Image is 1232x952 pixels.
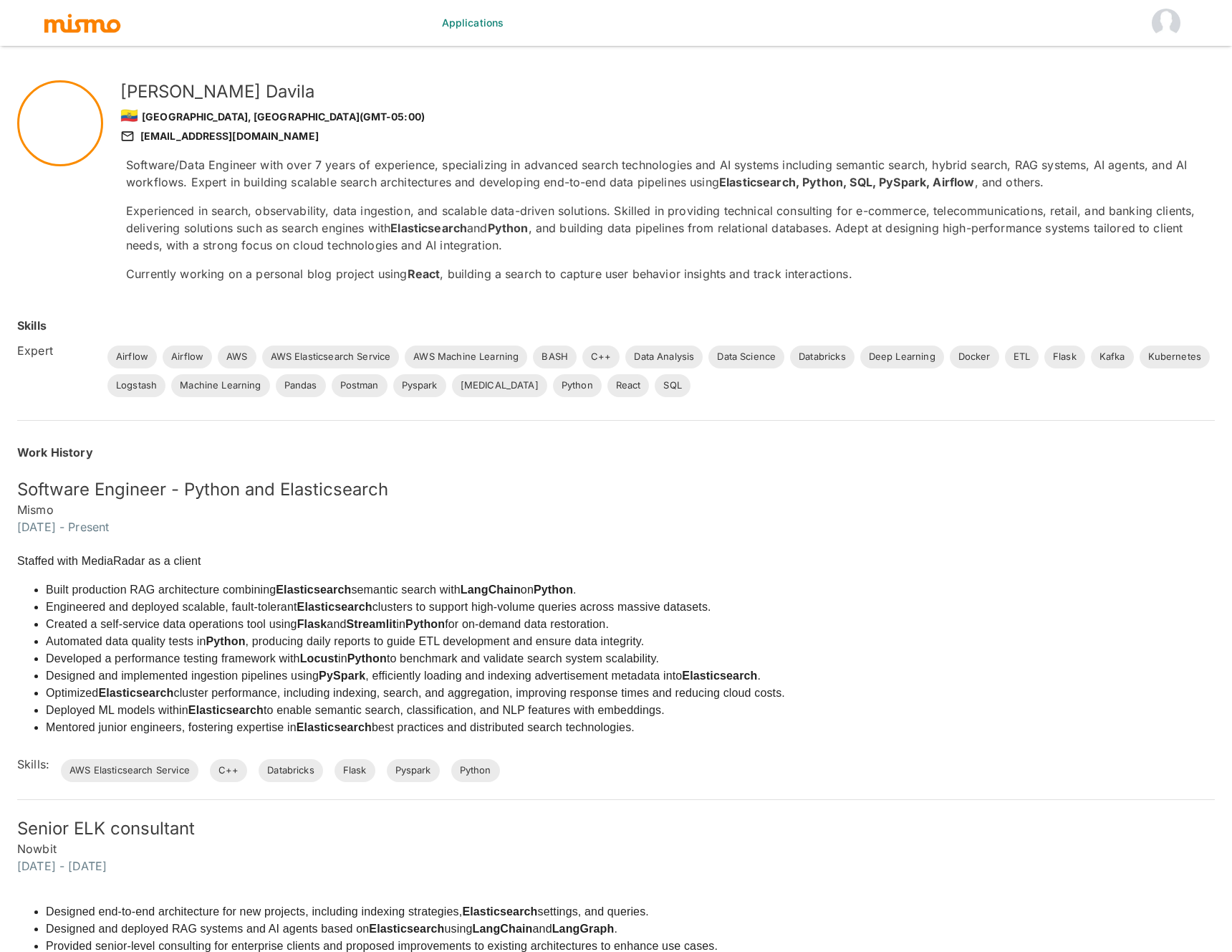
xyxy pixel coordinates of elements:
strong: Elasticsearch [682,670,757,682]
span: AWS [218,350,256,364]
li: Automated data quality tests in , producing daily reports to guide ETL development and ensure dat... [46,633,785,650]
h6: Skills [17,317,47,334]
li: Created a self-service data operations tool using and in for on-demand data restoration. [46,616,785,633]
img: undefined [1152,9,1180,37]
strong: LangChain [473,923,533,935]
strong: PySpark [319,670,365,682]
h6: Expert [17,342,96,359]
div: [GEOGRAPHIC_DATA], [GEOGRAPHIC_DATA] (GMT-05:00) [120,103,1215,128]
strong: LangGraph [552,923,615,935]
span: Docker [950,350,999,364]
span: Pyspark [387,763,440,778]
span: Kubernetes [1140,350,1211,364]
h6: Nowbit [17,840,1215,857]
li: Engineered and deployed scalable, fault-tolerant clusters to support high-volume queries across m... [46,599,785,616]
strong: Elasticsearch [390,221,467,235]
span: C++ [210,763,247,778]
strong: Elasticsearch [369,923,444,935]
span: AWS Elasticsearch Service [61,763,198,778]
span: Postman [332,379,388,393]
span: Python [553,379,602,393]
span: Databricks [790,350,855,364]
strong: Elasticsearch [276,584,351,596]
li: Optimized cluster performance, including indexing, search, and aggregation, improving response ti... [46,685,785,702]
li: Designed and implemented ingestion pipelines using , efficiently loading and indexing advertiseme... [46,667,785,685]
p: Currently working on a personal blog project using , building a search to capture user behavior i... [126,265,1215,282]
span: 🇪🇨 [120,107,138,124]
h6: Work History [17,444,1215,461]
h5: Software Engineer - Python and Elasticsearch [17,478,1215,501]
strong: Streamlit [347,618,397,630]
strong: Elasticsearch [98,687,173,699]
span: Flask [1044,350,1085,364]
span: Pandas [276,379,326,393]
strong: Python [206,635,245,647]
strong: Python [488,221,529,235]
p: Staffed with MediaRadar as a client [17,553,785,570]
strong: Flask [297,618,327,630]
h6: Mismo [17,501,1215,518]
span: [MEDICAL_DATA] [452,379,547,393]
li: Built production RAG architecture combining semantic search with on . [46,581,785,599]
li: Designed end-to-end architecture for new projects, including indexing strategies, settings, and q... [46,903,718,920]
li: Deployed ML models within to enable semantic search, classification, and NLP features with embedd... [46,702,785,719]
span: AWS Machine Learning [405,350,527,364]
strong: Locust [300,652,338,665]
li: Designed and deployed RAG systems and AI agents based on using and . [46,920,718,938]
span: Deep Learning [860,350,944,364]
strong: Python [405,618,445,630]
h5: [PERSON_NAME] Davila [120,80,1215,103]
span: Logstash [107,379,165,393]
span: AWS Elasticsearch Service [262,350,400,364]
span: Python [451,763,500,778]
strong: LangChain [461,584,521,596]
h6: [DATE] - Present [17,518,1215,535]
span: Airflow [163,350,212,364]
span: Kafka [1091,350,1134,364]
span: Databricks [259,763,323,778]
h6: Skills: [17,756,49,773]
strong: Elasticsearch [297,601,372,613]
span: Pyspark [393,379,446,393]
span: Data Analysis [625,350,703,364]
strong: Elasticsearch, Python, SQL, PySpark, Airflow [719,175,975,189]
span: Flask [335,763,375,778]
strong: Elasticsearch [462,905,537,918]
h5: Senior ELK consultant [17,817,1215,840]
span: SQL [655,379,690,393]
span: ETL [1005,350,1039,364]
div: [EMAIL_ADDRESS][DOMAIN_NAME] [120,128,1215,145]
li: Developed a performance testing framework with in to benchmark and validate search system scalabi... [46,650,785,667]
p: Software/Data Engineer with over 7 years of experience, specializing in advanced search technolog... [126,156,1215,191]
li: Mentored junior engineers, fostering expertise in best practices and distributed search technolog... [46,719,785,736]
span: C++ [582,350,620,364]
img: logo [43,12,122,34]
span: Data Science [708,350,784,364]
strong: Elasticsearch [297,721,372,733]
span: Airflow [107,350,157,364]
span: Machine Learning [171,379,269,393]
h6: [DATE] - [DATE] [17,857,1215,875]
span: React [607,379,650,393]
strong: React [408,267,441,281]
p: Experienced in search, observability, data ingestion, and scalable data-driven solutions. Skilled... [126,202,1215,254]
strong: Python [534,584,573,596]
strong: Python [347,652,387,665]
span: BASH [533,350,577,364]
strong: Elasticsearch [188,704,264,716]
